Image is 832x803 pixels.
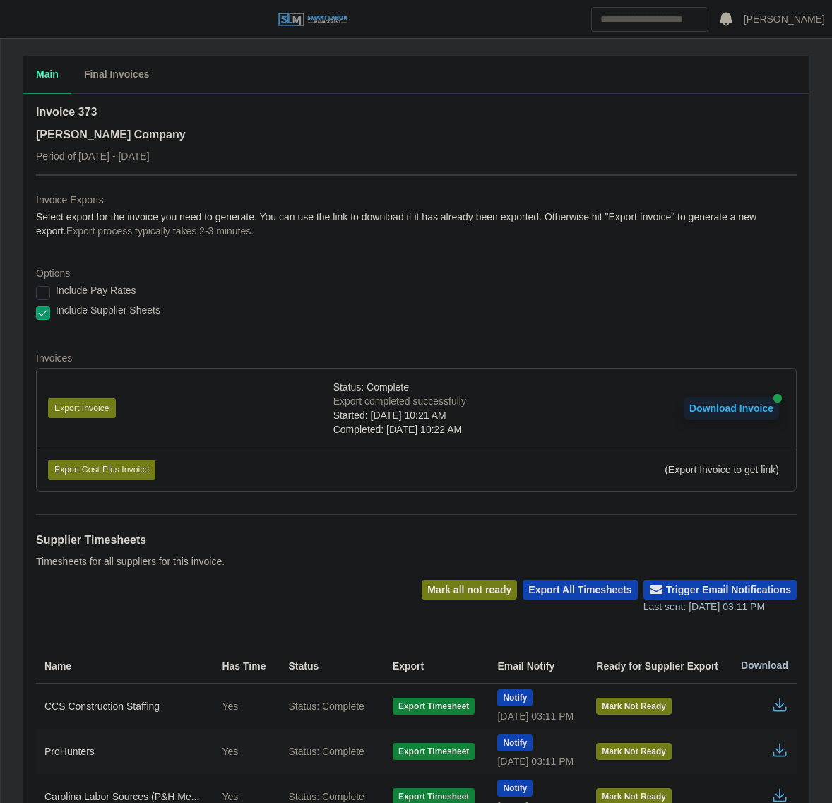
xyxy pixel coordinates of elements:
button: Notify [497,689,533,706]
th: Email Notify [486,648,585,684]
td: CCS Construction Staffing [36,684,210,730]
button: Mark Not Ready [596,743,672,760]
button: Export Timesheet [393,698,475,715]
span: (Export Invoice to get link) [665,464,779,475]
dt: Invoices [36,351,797,365]
button: Export Cost-Plus Invoice [48,460,155,480]
th: Name [36,648,210,684]
button: Mark all not ready [422,580,517,600]
button: Export Timesheet [393,743,475,760]
label: Include Supplier Sheets [56,303,160,317]
button: Trigger Email Notifications [643,580,797,600]
span: Export process typically takes 2-3 minutes. [66,225,254,237]
th: Ready for Supplier Export [585,648,730,684]
div: [DATE] 03:11 PM [497,709,574,723]
h2: Invoice 373 [36,104,186,121]
dd: Select export for the invoice you need to generate. You can use the link to download if it has al... [36,210,797,238]
th: Has Time [210,648,277,684]
input: Search [591,7,708,32]
button: Final Invoices [71,56,162,94]
img: SLM Logo [278,12,348,28]
a: Download Invoice [684,403,779,414]
button: Export Invoice [48,398,116,418]
a: [PERSON_NAME] [744,12,825,27]
div: Completed: [DATE] 10:22 AM [333,422,466,436]
td: Yes [210,684,277,730]
th: Download [730,648,797,684]
th: Status [277,648,381,684]
dt: Invoice Exports [36,193,797,207]
p: Timesheets for all suppliers for this invoice. [36,554,225,569]
td: ProHunters [36,729,210,774]
p: Period of [DATE] - [DATE] [36,149,186,163]
label: Include Pay Rates [56,283,136,297]
span: Status: Complete [333,380,409,394]
dt: Options [36,266,797,280]
div: Last sent: [DATE] 03:11 PM [643,600,797,614]
div: Started: [DATE] 10:21 AM [333,408,466,422]
h1: Supplier Timesheets [36,532,225,549]
button: Download Invoice [684,397,779,420]
td: Yes [210,729,277,774]
th: Export [381,648,487,684]
span: Status: Complete [288,699,364,713]
span: Status: Complete [288,744,364,759]
button: Mark Not Ready [596,698,672,715]
button: Notify [497,734,533,751]
div: Export completed successfully [333,394,466,408]
button: Export All Timesheets [523,580,637,600]
button: Notify [497,780,533,797]
button: Main [23,56,71,94]
h3: [PERSON_NAME] Company [36,126,186,143]
div: [DATE] 03:11 PM [497,754,574,768]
